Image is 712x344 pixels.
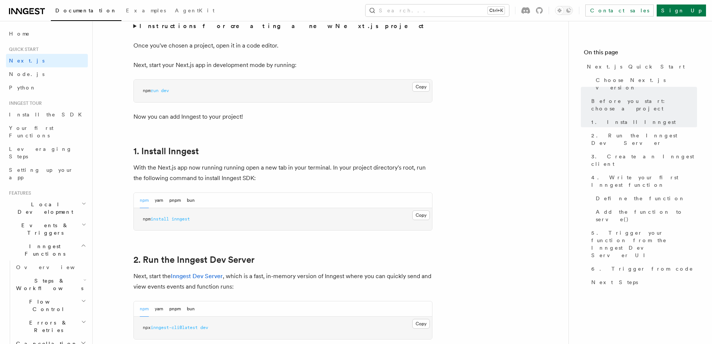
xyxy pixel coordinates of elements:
[366,4,509,16] button: Search...Ctrl+K
[13,298,81,313] span: Flow Control
[588,226,697,262] a: 5. Trigger your function from the Inngest Dev Server UI
[13,274,88,295] button: Steps & Workflows
[200,325,208,330] span: dev
[155,193,163,208] button: yarn
[133,60,432,70] p: Next, start your Next.js app in development mode by running:
[169,301,181,317] button: pnpm
[591,118,676,126] span: 1. Install Inngest
[6,142,88,163] a: Leveraging Steps
[9,167,73,180] span: Setting up your app
[6,163,88,184] a: Setting up your app
[151,88,158,93] span: run
[588,171,697,192] a: 4. Write your first Inngest function
[6,54,88,67] a: Next.js
[13,261,88,274] a: Overview
[121,2,170,20] a: Examples
[139,22,427,30] strong: Instructions for creating a new Next.js project
[6,67,88,81] a: Node.js
[6,198,88,219] button: Local Development
[584,48,697,60] h4: On this page
[6,121,88,142] a: Your first Functions
[9,125,53,138] span: Your first Functions
[171,273,223,280] a: Inngest Dev Server
[593,192,697,205] a: Define the function
[13,319,81,334] span: Errors & Retries
[140,301,149,317] button: npm
[13,316,88,337] button: Errors & Retries
[187,301,195,317] button: bun
[596,195,685,202] span: Define the function
[593,205,697,226] a: Add the function to serve()
[6,222,81,237] span: Events & Triggers
[591,97,697,112] span: Before you start: choose a project
[591,153,697,168] span: 3. Create an Inngest client
[143,88,151,93] span: npm
[175,7,215,13] span: AgentKit
[169,193,181,208] button: pnpm
[591,174,697,189] span: 4. Write your first Inngest function
[591,229,697,259] span: 5. Trigger your function from the Inngest Dev Server UI
[9,30,30,37] span: Home
[488,7,505,14] kbd: Ctrl+K
[585,4,654,16] a: Contact sales
[584,60,697,73] a: Next.js Quick Start
[170,2,219,20] a: AgentKit
[143,325,151,330] span: npx
[588,115,697,129] a: 1. Install Inngest
[591,278,638,286] span: Next Steps
[596,76,697,91] span: Choose Next.js version
[6,27,88,40] a: Home
[9,112,86,118] span: Install the SDK
[591,132,697,147] span: 2. Run the Inngest Dev Server
[6,81,88,94] a: Python
[587,63,685,70] span: Next.js Quick Start
[593,73,697,94] a: Choose Next.js version
[51,2,121,21] a: Documentation
[6,108,88,121] a: Install the SDK
[555,6,573,15] button: Toggle dark mode
[412,319,430,329] button: Copy
[588,150,697,171] a: 3. Create an Inngest client
[55,7,117,13] span: Documentation
[155,301,163,317] button: yarn
[133,112,432,122] p: Now you can add Inngest to your project!
[140,193,149,208] button: npm
[6,219,88,240] button: Events & Triggers
[588,129,697,150] a: 2. Run the Inngest Dev Server
[161,88,169,93] span: dev
[6,201,81,216] span: Local Development
[126,7,166,13] span: Examples
[9,146,72,159] span: Leveraging Steps
[6,190,31,196] span: Features
[596,208,697,223] span: Add the function to serve()
[6,240,88,261] button: Inngest Functions
[6,243,81,258] span: Inngest Functions
[151,325,198,330] span: inngest-cli@latest
[588,275,697,289] a: Next Steps
[133,271,432,292] p: Next, start the , which is a fast, in-memory version of Inngest where you can quickly send and vi...
[9,58,44,64] span: Next.js
[133,21,432,31] summary: Instructions for creating a new Next.js project
[412,82,430,92] button: Copy
[13,295,88,316] button: Flow Control
[588,262,697,275] a: 6. Trigger from code
[16,264,93,270] span: Overview
[13,277,83,292] span: Steps & Workflows
[133,255,255,265] a: 2. Run the Inngest Dev Server
[591,265,693,273] span: 6. Trigger from code
[6,100,42,106] span: Inngest tour
[151,216,169,222] span: install
[172,216,190,222] span: inngest
[133,146,199,156] a: 1. Install Inngest
[6,46,38,52] span: Quick start
[143,216,151,222] span: npm
[9,71,44,77] span: Node.js
[133,162,432,183] p: With the Next.js app now running running open a new tab in your terminal. In your project directo...
[133,40,432,51] p: Once you've chosen a project, open it in a code editor.
[588,94,697,115] a: Before you start: choose a project
[657,4,706,16] a: Sign Up
[187,193,195,208] button: bun
[9,85,36,91] span: Python
[412,210,430,220] button: Copy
